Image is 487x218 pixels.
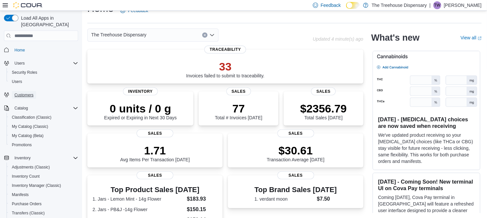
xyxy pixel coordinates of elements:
span: Users [12,79,22,84]
button: Security Roles [7,68,81,77]
dd: $150.15 [187,206,217,213]
dt: 1. Jars - Lemon Mint - 14g Flower [93,196,184,202]
button: Inventory Count [7,172,81,181]
button: My Catalog (Beta) [7,131,81,140]
button: Adjustments (Classic) [7,163,81,172]
h2: What's new [371,32,420,43]
h3: Top Brand Sales [DATE] [255,186,337,194]
img: Cova [13,2,43,9]
button: Open list of options [210,32,215,38]
h3: Top Product Sales [DATE] [93,186,217,194]
a: Inventory Manager (Classic) [9,182,64,189]
span: Classification (Classic) [12,115,52,120]
a: My Catalog (Beta) [9,132,46,140]
span: Catalog [14,106,28,111]
span: Home [14,48,25,53]
button: Catalog [12,104,31,112]
span: Users [12,59,78,67]
span: Promotions [9,141,78,149]
a: Purchase Orders [9,200,44,208]
span: Adjustments (Classic) [9,163,78,171]
a: Users [9,78,25,86]
button: Classification (Classic) [7,113,81,122]
button: Promotions [7,140,81,149]
svg: External link [478,36,482,40]
div: Expired or Expiring in Next 30 Days [104,102,177,120]
span: Sales [277,171,314,179]
span: Catalog [12,104,78,112]
input: Dark Mode [346,2,360,9]
span: Inventory Manager (Classic) [9,182,78,189]
span: Home [12,46,78,54]
span: Manifests [12,192,29,197]
p: Updated 4 minute(s) ago [313,36,364,42]
span: Sales [311,88,336,95]
span: My Catalog (Classic) [12,124,48,129]
button: Home [1,45,81,54]
a: Home [12,46,28,54]
span: Classification (Classic) [9,113,78,121]
span: Users [14,61,25,66]
button: Inventory [1,153,81,163]
a: Inventory Count [9,172,42,180]
span: Security Roles [9,69,78,76]
span: Inventory Count [9,172,78,180]
span: My Catalog (Beta) [12,133,44,138]
h3: [DATE] - Coming Soon! New terminal UI on Cova Pay terminals [378,178,475,191]
p: $30.61 [267,144,325,157]
p: | [430,1,431,9]
span: My Catalog (Beta) [9,132,78,140]
span: Inventory Count [12,174,40,179]
span: Traceability [205,46,246,53]
span: Manifests [9,191,78,199]
span: Sales [226,88,251,95]
button: Users [1,59,81,68]
span: Adjustments (Classic) [12,165,50,170]
span: Sales [277,129,314,137]
span: Transfers (Classic) [12,210,45,216]
a: Adjustments (Classic) [9,163,53,171]
a: Security Roles [9,69,40,76]
span: Customers [14,92,33,98]
h3: [DATE] - [MEDICAL_DATA] choices are now saved when receiving [378,116,475,129]
span: Purchase Orders [9,200,78,208]
span: Inventory Manager (Classic) [12,183,61,188]
button: My Catalog (Classic) [7,122,81,131]
a: Manifests [9,191,31,199]
a: My Catalog (Classic) [9,123,51,130]
button: Inventory [12,154,33,162]
div: Invoices failed to submit to traceability. [186,60,265,78]
button: Purchase Orders [7,199,81,208]
button: Catalog [1,104,81,113]
span: The Treehouse Dispensary [91,31,146,39]
p: We've updated product receiving so your [MEDICAL_DATA] choices (like THCa or CBG) stay visible fo... [378,132,475,165]
p: 0 units / 0 g [104,102,177,115]
span: Inventory [12,154,78,162]
span: Promotions [12,142,32,148]
dt: 2. Jars - PB&J -14g Flower [93,206,184,213]
a: Customers [12,91,36,99]
span: Purchase Orders [12,201,42,207]
span: Inventory [14,155,31,161]
span: TW [434,1,441,9]
p: $2356.79 [300,102,347,115]
a: Transfers (Classic) [9,209,47,217]
dt: 1. verdant moon [255,196,314,202]
button: Users [12,59,27,67]
span: Customers [12,91,78,99]
span: Inventory [123,88,158,95]
p: The Treehouse Dispensary [372,1,427,9]
span: Load All Apps in [GEOGRAPHIC_DATA] [18,15,78,28]
button: Clear input [202,32,208,38]
div: Total Sales [DATE] [300,102,347,120]
span: Security Roles [12,70,37,75]
button: Transfers (Classic) [7,208,81,218]
p: 33 [186,60,265,73]
div: Avg Items Per Transaction [DATE] [120,144,190,162]
p: [PERSON_NAME] [444,1,482,9]
a: View allExternal link [461,35,482,40]
button: Manifests [7,190,81,199]
span: Sales [137,129,173,137]
p: 1.71 [120,144,190,157]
